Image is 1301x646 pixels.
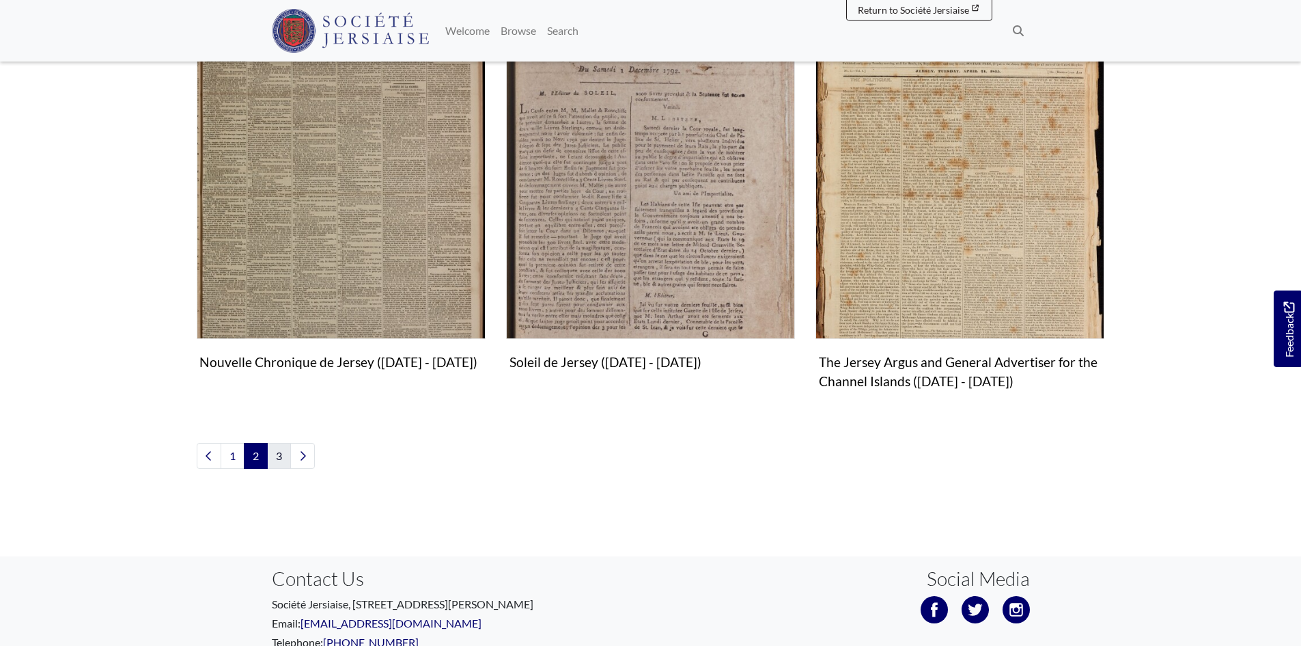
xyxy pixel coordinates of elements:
a: [EMAIL_ADDRESS][DOMAIN_NAME] [300,617,481,630]
p: Email: [272,615,641,632]
a: Goto page 1 [221,443,244,469]
img: Soleil de Jersey (1792 - 1798) [506,50,795,339]
a: Browse [495,17,542,44]
img: Nouvelle Chronique de Jersey (1855 - 1916) [197,50,486,339]
p: Société Jersiaise, [STREET_ADDRESS][PERSON_NAME] [272,596,641,613]
a: Soleil de Jersey (1792 - 1798) Soleil de Jersey ([DATE] - [DATE]) [506,50,795,375]
span: Goto page 2 [244,443,268,469]
a: Société Jersiaise logo [272,5,430,56]
img: Société Jersiaise [272,9,430,53]
div: Subcollection [186,50,496,416]
div: Subcollection [805,50,1115,416]
img: The Jersey Argus and General Advertiser for the Channel Islands (1835 - 1837) [815,50,1104,339]
div: Subcollection [496,50,805,416]
a: Next page [290,443,315,469]
a: The Jersey Argus and General Advertiser for the Channel Islands (1835 - 1837) The Jersey Argus an... [815,50,1104,395]
a: Goto page 3 [267,443,291,469]
nav: pagination [197,443,1105,469]
span: Return to Société Jersiaise [858,4,969,16]
a: Welcome [440,17,495,44]
a: Nouvelle Chronique de Jersey (1855 - 1916) Nouvelle Chronique de Jersey ([DATE] - [DATE]) [197,50,486,375]
span: Feedback [1281,302,1297,358]
h3: Social Media [927,567,1030,591]
a: Search [542,17,584,44]
a: Previous page [197,443,221,469]
a: Would you like to provide feedback? [1274,291,1301,367]
h3: Contact Us [272,567,641,591]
